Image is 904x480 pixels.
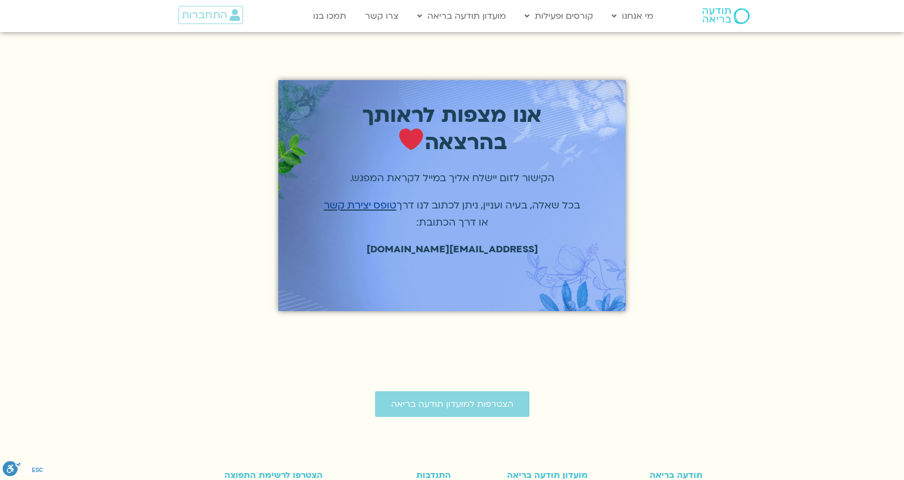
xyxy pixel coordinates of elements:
img: ❤️ [399,127,423,151]
h3: תודעה בריאה [598,470,703,480]
a: קורסים ופעילות [519,6,598,26]
a: התחברות [178,6,243,24]
h3: התנדבות [352,470,451,480]
a: [EMAIL_ADDRESS][DOMAIN_NAME] [354,237,551,261]
h3: מועדון תודעה בריאה [462,470,587,480]
img: תודעה בריאה [703,8,750,24]
a: הצטרפות למועדון תודעה בריאה [375,391,529,417]
span: הצטרפות למועדון תודעה בריאה [391,399,513,409]
span: [EMAIL_ADDRESS][DOMAIN_NAME] [367,244,538,255]
a: תמכו בנו [308,6,352,26]
a: טופס יצירת קשר [324,199,396,212]
a: צרו קשר [360,6,404,26]
h3: הצטרפו לרשימת התפוצה [201,470,323,480]
a: מי אנחנו [606,6,659,26]
p: הקישור לזום יישלח אליך במייל לקראת המפגש. [321,170,583,187]
span: התחברות [182,9,227,21]
p: אנו מצפות לראותך בהרצאה [321,103,583,154]
a: מועדון תודעה בריאה [412,6,511,26]
p: בכל שאלה, בעיה ועניין, ניתן לכתוב לנו דרך או דרך הכתובת: [321,197,583,231]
